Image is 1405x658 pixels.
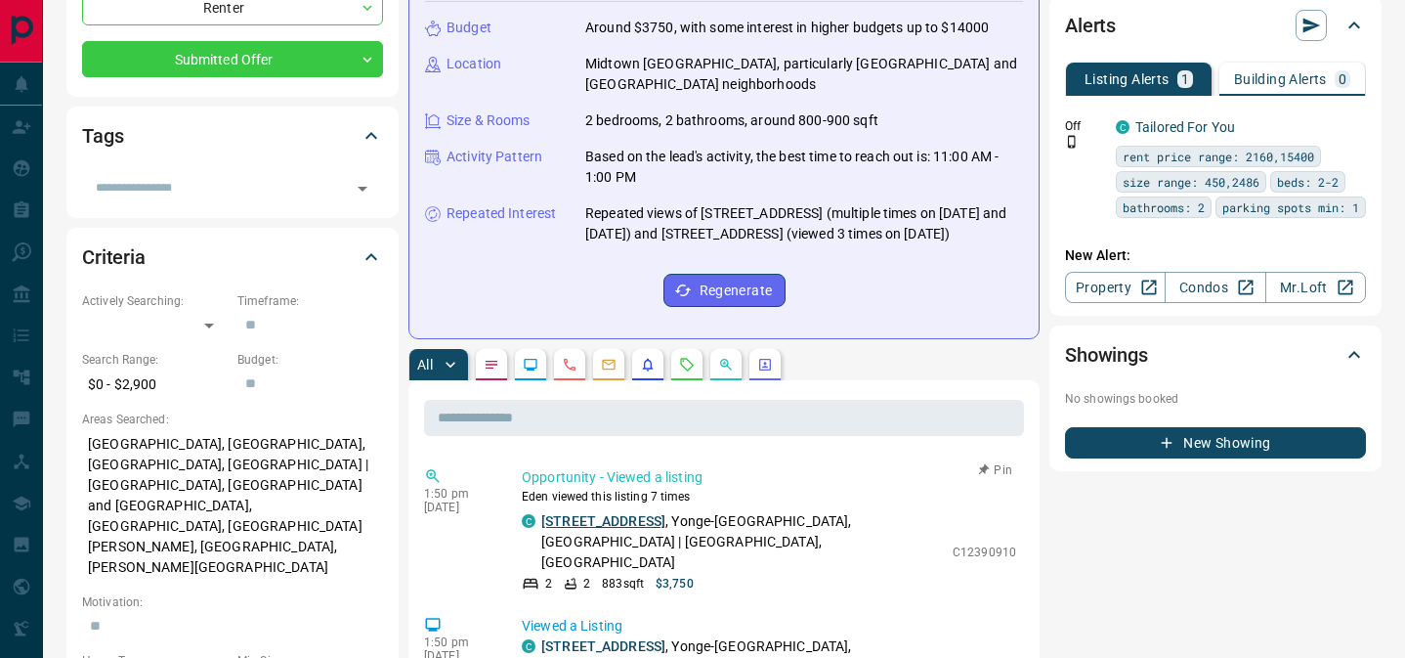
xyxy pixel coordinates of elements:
[1123,172,1259,192] span: size range: 450,2486
[585,147,1023,188] p: Based on the lead's activity, the best time to reach out is: 11:00 AM - 1:00 PM
[1234,72,1327,86] p: Building Alerts
[82,241,146,273] h2: Criteria
[82,369,228,401] p: $0 - $2,900
[585,203,1023,244] p: Repeated views of [STREET_ADDRESS] (multiple times on [DATE] and [DATE]) and [STREET_ADDRESS] (vi...
[522,467,1016,488] p: Opportunity - Viewed a listing
[82,234,383,281] div: Criteria
[82,112,383,159] div: Tags
[82,41,383,77] div: Submitted Offer
[1065,245,1366,266] p: New Alert:
[522,616,1016,636] p: Viewed a Listing
[1165,272,1265,303] a: Condos
[663,274,786,307] button: Regenerate
[541,511,943,573] p: , Yonge-[GEOGRAPHIC_DATA], [GEOGRAPHIC_DATA] | [GEOGRAPHIC_DATA], [GEOGRAPHIC_DATA]
[82,292,228,310] p: Actively Searching:
[447,110,531,131] p: Size & Rooms
[522,514,535,528] div: condos.ca
[417,358,433,372] p: All
[1135,119,1235,135] a: Tailored For You
[585,54,1023,95] p: Midtown [GEOGRAPHIC_DATA], particularly [GEOGRAPHIC_DATA] and [GEOGRAPHIC_DATA] neighborhoods
[656,575,694,592] p: $3,750
[237,351,383,369] p: Budget:
[1181,72,1189,86] p: 1
[1065,10,1116,41] h2: Alerts
[1123,147,1314,166] span: rent price range: 2160,15400
[757,357,773,373] svg: Agent Actions
[585,18,989,38] p: Around $3750, with some interest in higher budgets up to $14000
[349,175,376,202] button: Open
[447,203,556,224] p: Repeated Interest
[1065,2,1366,49] div: Alerts
[953,544,1016,561] p: C12390910
[1065,339,1148,371] h2: Showings
[1065,117,1104,135] p: Off
[237,292,383,310] p: Timeframe:
[1085,72,1170,86] p: Listing Alerts
[424,487,492,501] p: 1:50 pm
[541,513,665,529] a: [STREET_ADDRESS]
[541,638,665,654] a: [STREET_ADDRESS]
[484,357,499,373] svg: Notes
[424,636,492,649] p: 1:50 pm
[82,428,383,584] p: [GEOGRAPHIC_DATA], [GEOGRAPHIC_DATA], [GEOGRAPHIC_DATA], [GEOGRAPHIC_DATA] | [GEOGRAPHIC_DATA], [...
[967,461,1024,479] button: Pin
[545,575,552,592] p: 2
[82,411,383,428] p: Areas Searched:
[523,357,538,373] svg: Lead Browsing Activity
[82,593,383,611] p: Motivation:
[583,575,590,592] p: 2
[1065,272,1166,303] a: Property
[562,357,577,373] svg: Calls
[602,575,644,592] p: 883 sqft
[1265,272,1366,303] a: Mr.Loft
[1277,172,1339,192] span: beds: 2-2
[522,639,535,653] div: condos.ca
[640,357,656,373] svg: Listing Alerts
[1116,120,1129,134] div: condos.ca
[1065,427,1366,459] button: New Showing
[82,120,123,152] h2: Tags
[1065,390,1366,408] p: No showings booked
[1065,135,1079,149] svg: Push Notification Only
[1339,72,1346,86] p: 0
[447,54,501,74] p: Location
[1222,197,1359,217] span: parking spots min: 1
[1065,331,1366,378] div: Showings
[679,357,695,373] svg: Requests
[585,110,878,131] p: 2 bedrooms, 2 bathrooms, around 800-900 sqft
[447,18,491,38] p: Budget
[601,357,617,373] svg: Emails
[718,357,734,373] svg: Opportunities
[82,351,228,369] p: Search Range:
[522,488,1016,505] p: Eden viewed this listing 7 times
[1123,197,1205,217] span: bathrooms: 2
[447,147,542,167] p: Activity Pattern
[424,501,492,514] p: [DATE]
